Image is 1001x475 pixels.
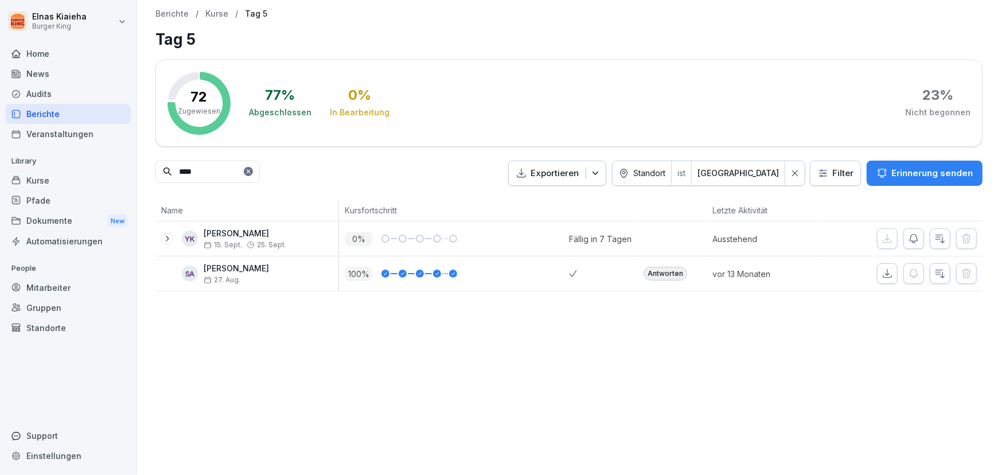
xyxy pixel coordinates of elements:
[817,168,854,179] div: Filter
[204,276,240,284] span: 27. Aug.
[6,426,131,446] div: Support
[204,241,242,249] span: 15. Sept.
[6,298,131,318] a: Gruppen
[6,231,131,251] a: Automatisierungen
[6,446,131,466] a: Einstellungen
[155,28,983,50] h1: Tag 5
[569,233,632,245] div: Fällig in 7 Tagen
[811,161,860,186] button: Filter
[644,267,687,281] div: Antworten
[204,229,286,239] p: [PERSON_NAME]
[345,232,372,246] p: 0 %
[6,84,131,104] a: Audits
[155,9,189,19] a: Berichte
[891,167,973,180] p: Erinnerung senden
[712,233,821,245] p: Ausstehend
[191,90,208,104] p: 72
[6,124,131,144] a: Veranstaltungen
[235,9,238,19] p: /
[6,104,131,124] a: Berichte
[245,9,267,19] p: Tag 5
[712,268,821,280] p: vor 13 Monaten
[905,107,971,118] div: Nicht begonnen
[182,266,198,282] div: SA
[531,167,579,180] p: Exportieren
[6,64,131,84] a: News
[182,231,198,247] div: YK
[348,88,371,102] div: 0 %
[345,204,563,216] p: Kursfortschritt
[867,161,983,186] button: Erinnerung senden
[345,267,372,281] p: 100 %
[6,190,131,211] a: Pfade
[6,44,131,64] a: Home
[712,204,816,216] p: Letzte Aktivität
[6,278,131,298] a: Mitarbeiter
[6,152,131,170] p: Library
[178,106,220,116] p: Zugewiesen
[205,9,228,19] a: Kurse
[6,211,131,232] div: Dokumente
[204,264,269,274] p: [PERSON_NAME]
[508,161,606,186] button: Exportieren
[32,22,87,30] p: Burger King
[6,211,131,232] a: DokumenteNew
[32,12,87,22] p: Elnas Kiaieha
[6,259,131,278] p: People
[257,241,286,249] span: 25. Sept.
[108,215,127,228] div: New
[922,88,953,102] div: 23 %
[672,161,691,186] div: ist
[266,88,295,102] div: 77 %
[698,168,779,179] div: [GEOGRAPHIC_DATA]
[249,107,311,118] div: Abgeschlossen
[196,9,198,19] p: /
[330,107,390,118] div: In Bearbeitung
[161,204,333,216] p: Name
[6,170,131,190] a: Kurse
[6,318,131,338] a: Standorte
